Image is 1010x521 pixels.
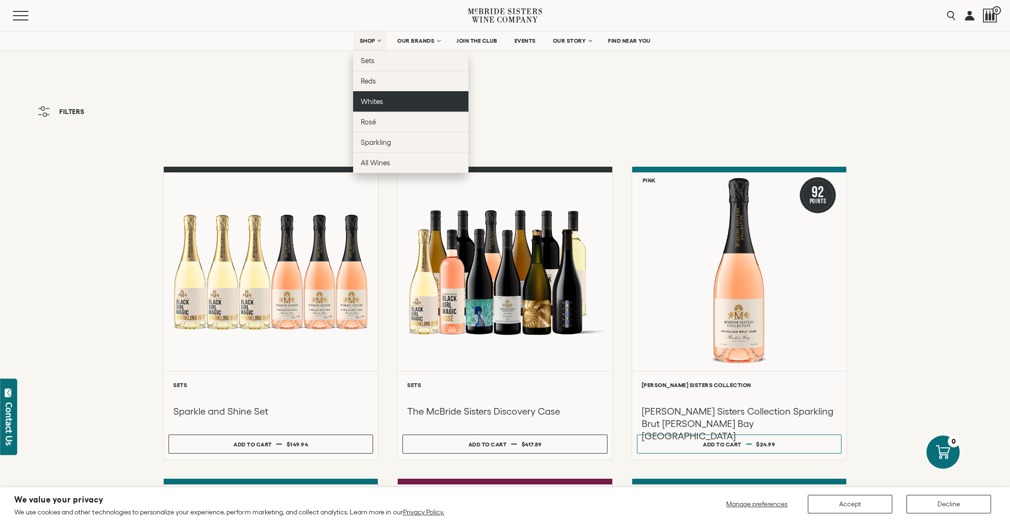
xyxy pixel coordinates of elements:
[808,495,892,513] button: Accept
[407,382,602,388] h6: Sets
[508,31,542,50] a: EVENTS
[632,167,847,460] a: Pink 92 Points McBride Sisters Collection Sparkling Brut Rose Hawke's Bay NV [PERSON_NAME] Sister...
[361,138,391,146] span: Sparkling
[353,71,468,91] a: Reds
[287,441,309,447] span: $149.94
[403,508,444,516] a: Privacy Policy.
[407,405,602,417] h3: The McBride Sisters Discovery Case
[59,108,84,115] span: Filters
[353,132,468,152] a: Sparkling
[397,38,434,44] span: OUR BRANDS
[602,31,657,50] a: FIND NEAR YOU
[642,382,837,388] h6: [PERSON_NAME] Sisters Collection
[992,6,1001,15] span: 0
[522,441,542,447] span: $417.89
[163,167,378,460] a: Sparkling and Shine Sparkling Set Sets Sparkle and Shine Set Add to cart $149.94
[726,500,787,508] span: Manage preferences
[637,435,842,454] button: Add to cart $24.99
[173,382,368,388] h6: Sets
[14,508,444,516] p: We use cookies and other technologies to personalize your experience, perform marketing, and coll...
[547,31,598,50] a: OUR STORY
[353,152,468,173] a: All Wines
[457,38,497,44] span: JOIN THE CLUB
[4,402,14,445] div: Contact Us
[468,437,507,451] div: Add to cart
[353,91,468,112] a: Whites
[234,437,272,451] div: Add to cart
[14,496,444,504] h2: We value your privacy
[756,441,775,447] span: $24.99
[402,435,607,454] button: Add to cart $417.89
[359,38,375,44] span: SHOP
[173,405,368,417] h3: Sparkle and Shine Set
[391,31,446,50] a: OUR BRANDS
[397,167,612,460] a: McBride Sisters Full Set Sets The McBride Sisters Discovery Case Add to cart $417.89
[361,97,383,105] span: Whites
[13,11,47,20] button: Mobile Menu Trigger
[703,437,741,451] div: Add to cart
[608,38,651,44] span: FIND NEAR YOU
[168,435,373,454] button: Add to cart $149.94
[33,102,89,122] button: Filters
[720,495,794,513] button: Manage preferences
[361,77,376,85] span: Reds
[361,118,376,126] span: Rosé
[514,38,536,44] span: EVENTS
[643,177,656,183] h6: Pink
[948,436,960,447] div: 0
[353,50,468,71] a: Sets
[907,495,991,513] button: Decline
[642,405,837,442] h3: [PERSON_NAME] Sisters Collection Sparkling Brut [PERSON_NAME] Bay [GEOGRAPHIC_DATA]
[553,38,586,44] span: OUR STORY
[361,159,390,167] span: All Wines
[450,31,504,50] a: JOIN THE CLUB
[361,57,374,65] span: Sets
[353,112,468,132] a: Rosé
[353,31,386,50] a: SHOP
